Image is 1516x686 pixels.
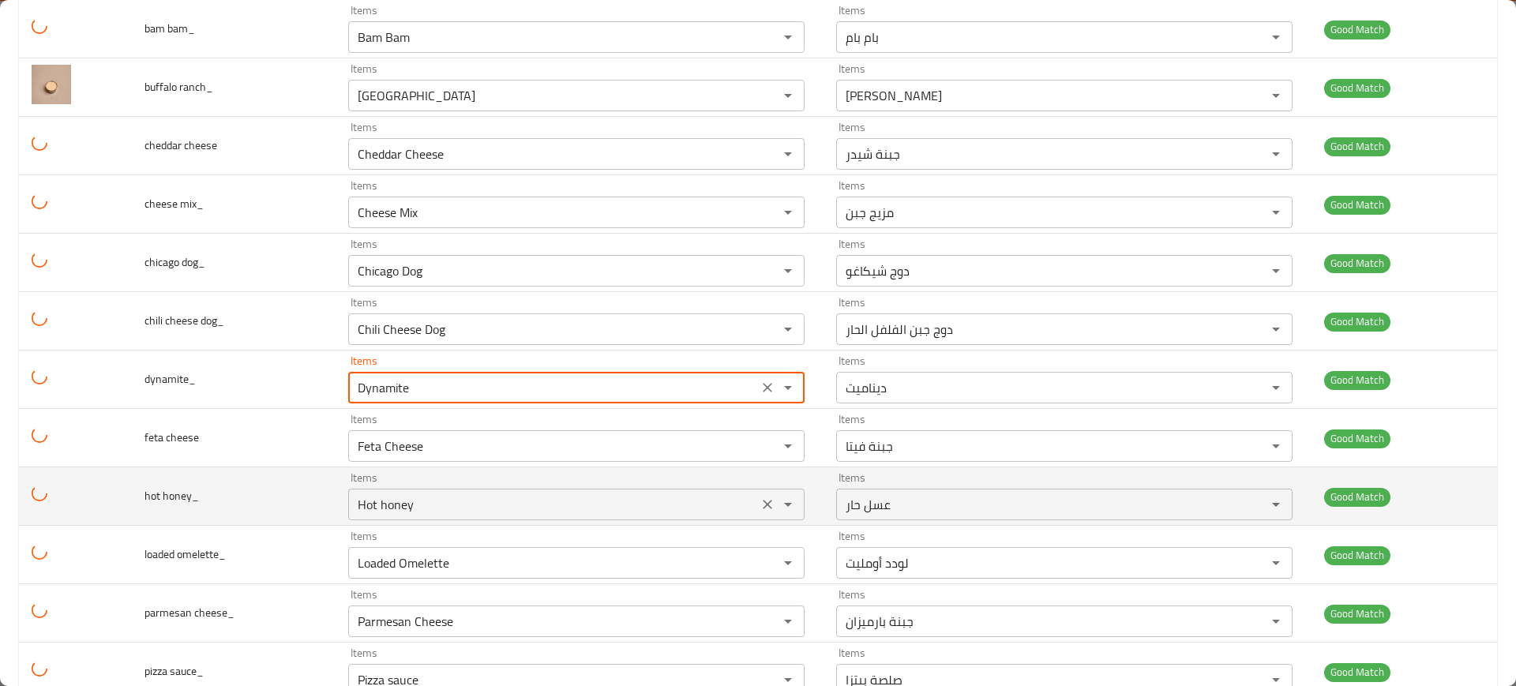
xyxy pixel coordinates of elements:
button: Open [1265,318,1287,340]
span: Good Match [1324,663,1390,681]
button: Open [1265,26,1287,48]
span: pizza sauce_ [144,661,204,681]
button: Open [1265,84,1287,107]
button: Open [777,26,799,48]
button: Open [1265,552,1287,574]
span: Good Match [1324,605,1390,623]
span: dynamite_ [144,369,196,389]
button: Open [777,493,799,515]
button: Open [1265,435,1287,457]
button: Open [777,260,799,282]
span: parmesan cheese_ [144,602,235,623]
button: Open [1265,493,1287,515]
span: chicago dog_ [144,252,205,272]
button: Open [777,84,799,107]
button: Clear [756,377,779,399]
button: Open [777,377,799,399]
span: Good Match [1324,196,1390,214]
button: Open [1265,260,1287,282]
span: cheese mix_ [144,193,204,214]
span: cheddar cheese [144,135,217,156]
button: Open [777,435,799,457]
span: Good Match [1324,254,1390,272]
button: Open [777,552,799,574]
button: Open [1265,143,1287,165]
span: Good Match [1324,546,1390,564]
button: Open [1265,377,1287,399]
span: Good Match [1324,371,1390,389]
button: Clear [756,493,779,515]
span: Good Match [1324,313,1390,331]
span: bam bam_ [144,18,195,39]
span: hot honey_ [144,485,199,506]
button: Open [777,318,799,340]
span: Good Match [1324,429,1390,448]
button: Open [777,201,799,223]
span: Good Match [1324,137,1390,156]
button: Open [1265,201,1287,223]
span: chili cheese dog_ [144,310,224,331]
span: feta cheese [144,427,199,448]
span: Good Match [1324,488,1390,506]
button: Open [777,143,799,165]
img: buffalo ranch_ [32,65,71,104]
button: Open [1265,610,1287,632]
span: Good Match [1324,79,1390,97]
span: loaded omelette_ [144,544,226,564]
span: Good Match [1324,21,1390,39]
button: Open [777,610,799,632]
span: buffalo ranch_ [144,77,213,97]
